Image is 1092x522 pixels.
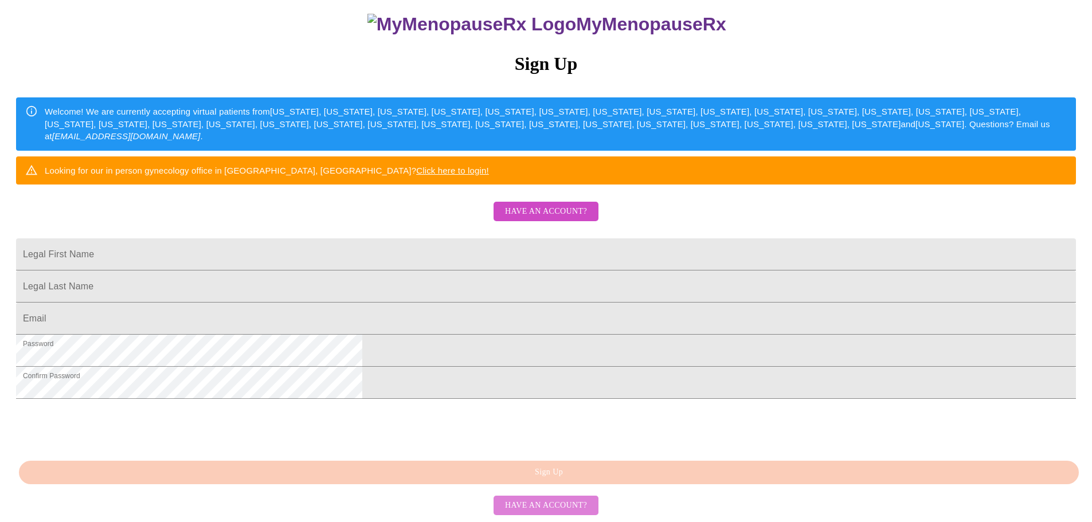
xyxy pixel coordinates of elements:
[494,202,598,222] button: Have an account?
[491,214,601,224] a: Have an account?
[16,405,190,449] iframe: reCAPTCHA
[45,101,1067,147] div: Welcome! We are currently accepting virtual patients from [US_STATE], [US_STATE], [US_STATE], [US...
[18,14,1077,35] h3: MyMenopauseRx
[16,53,1076,74] h3: Sign Up
[505,205,587,219] span: Have an account?
[45,160,489,181] div: Looking for our in person gynecology office in [GEOGRAPHIC_DATA], [GEOGRAPHIC_DATA]?
[367,14,576,35] img: MyMenopauseRx Logo
[491,500,601,509] a: Have an account?
[494,496,598,516] button: Have an account?
[52,131,201,141] em: [EMAIL_ADDRESS][DOMAIN_NAME]
[505,499,587,513] span: Have an account?
[416,166,489,175] a: Click here to login!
